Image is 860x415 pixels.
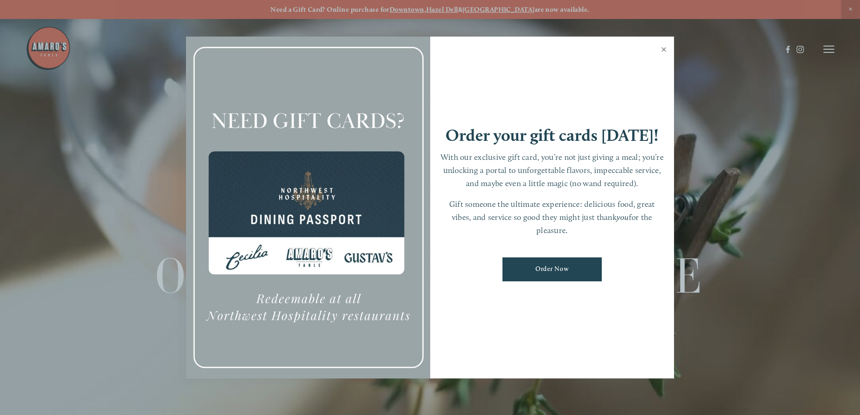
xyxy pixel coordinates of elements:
h1: Order your gift cards [DATE]! [446,127,659,144]
a: Order Now [502,257,602,281]
p: With our exclusive gift card, you’re not just giving a meal; you’re unlocking a portal to unforge... [439,151,665,190]
p: Gift someone the ultimate experience: delicious food, great vibes, and service so good they might... [439,198,665,237]
a: Close [655,38,673,63]
em: you [617,212,629,222]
